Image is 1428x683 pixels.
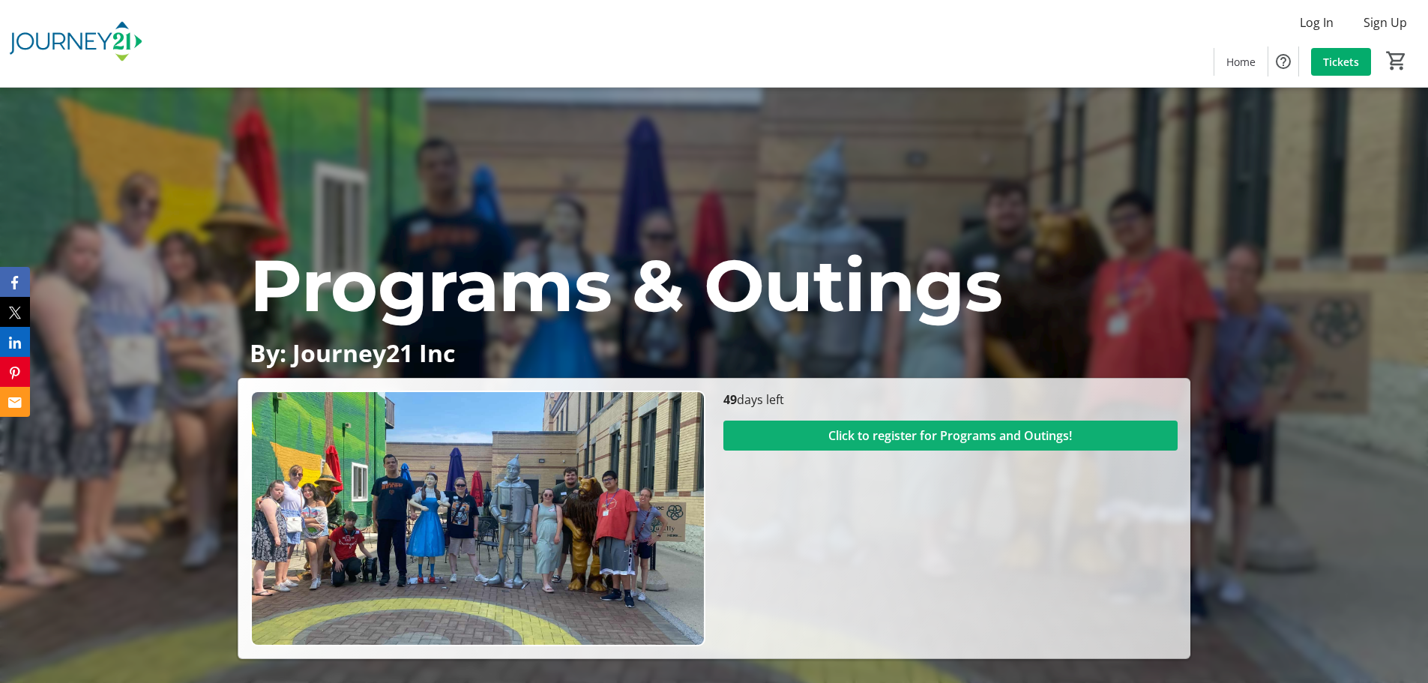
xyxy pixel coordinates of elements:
[1214,48,1268,76] a: Home
[1268,46,1298,76] button: Help
[250,241,1002,329] span: Programs & Outings
[9,6,142,81] img: Journey21's Logo
[828,427,1072,445] span: Click to register for Programs and Outings!
[1288,10,1346,34] button: Log In
[723,391,737,408] span: 49
[250,391,705,646] img: Campaign CTA Media Photo
[1364,13,1407,31] span: Sign Up
[1311,48,1371,76] a: Tickets
[1323,54,1359,70] span: Tickets
[1383,47,1410,74] button: Cart
[723,421,1178,451] button: Click to register for Programs and Outings!
[250,340,1178,366] p: By: Journey21 Inc
[1352,10,1419,34] button: Sign Up
[1300,13,1334,31] span: Log In
[723,391,1178,409] p: days left
[1226,54,1256,70] span: Home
